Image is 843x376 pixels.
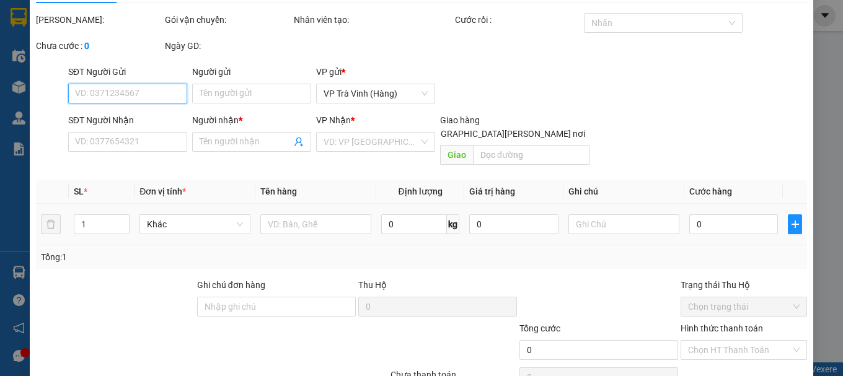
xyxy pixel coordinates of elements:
[41,250,327,264] div: Tổng: 1
[5,53,181,65] p: NHẬN:
[36,13,162,27] div: [PERSON_NAME]:
[440,145,473,165] span: Giao
[197,280,265,290] label: Ghi chú đơn hàng
[113,36,170,48] span: ANH THÀNH
[416,127,590,141] span: [GEOGRAPHIC_DATA][PERSON_NAME] nơi
[36,39,162,53] div: Chưa cước :
[473,145,590,165] input: Dọc đường
[139,186,186,196] span: Đơn vị tính
[324,84,428,103] span: VP Trà Vinh (Hàng)
[192,113,311,127] div: Người nhận
[358,280,387,290] span: Thu Hộ
[399,186,443,196] span: Định lượng
[165,39,291,53] div: Ngày GD:
[192,65,311,79] div: Người gửi
[260,214,371,234] input: VD: Bàn, Ghế
[316,65,435,79] div: VP gửi
[68,65,187,79] div: SĐT Người Gửi
[66,67,141,79] span: [PERSON_NAME]
[681,323,763,333] label: Hình thức thanh toán
[5,67,141,79] span: 0705771761 -
[440,115,480,125] span: Giao hàng
[294,13,452,27] div: Nhân viên tạo:
[5,81,100,92] span: GIAO:
[32,81,100,92] span: KO BAO HƯ BỂ
[563,180,684,204] th: Ghi chú
[5,24,181,48] p: GỬI:
[294,137,304,147] span: user-add
[688,297,800,316] span: Chọn trạng thái
[316,115,351,125] span: VP Nhận
[5,24,170,48] span: VP [PERSON_NAME] ([GEOGRAPHIC_DATA]) -
[35,53,120,65] span: VP Trà Vinh (Hàng)
[455,13,581,27] div: Cước rồi :
[568,214,679,234] input: Ghi Chú
[681,278,807,292] div: Trạng thái Thu Hộ
[197,297,356,317] input: Ghi chú đơn hàng
[469,186,515,196] span: Giá trị hàng
[165,13,291,27] div: Gói vận chuyển:
[260,186,297,196] span: Tên hàng
[41,214,61,234] button: delete
[68,113,187,127] div: SĐT Người Nhận
[788,219,801,229] span: plus
[519,323,560,333] span: Tổng cước
[447,214,459,234] span: kg
[147,215,243,234] span: Khác
[74,186,84,196] span: SL
[788,214,802,234] button: plus
[42,7,144,19] strong: BIÊN NHẬN GỬI HÀNG
[689,186,732,196] span: Cước hàng
[84,41,89,51] b: 0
